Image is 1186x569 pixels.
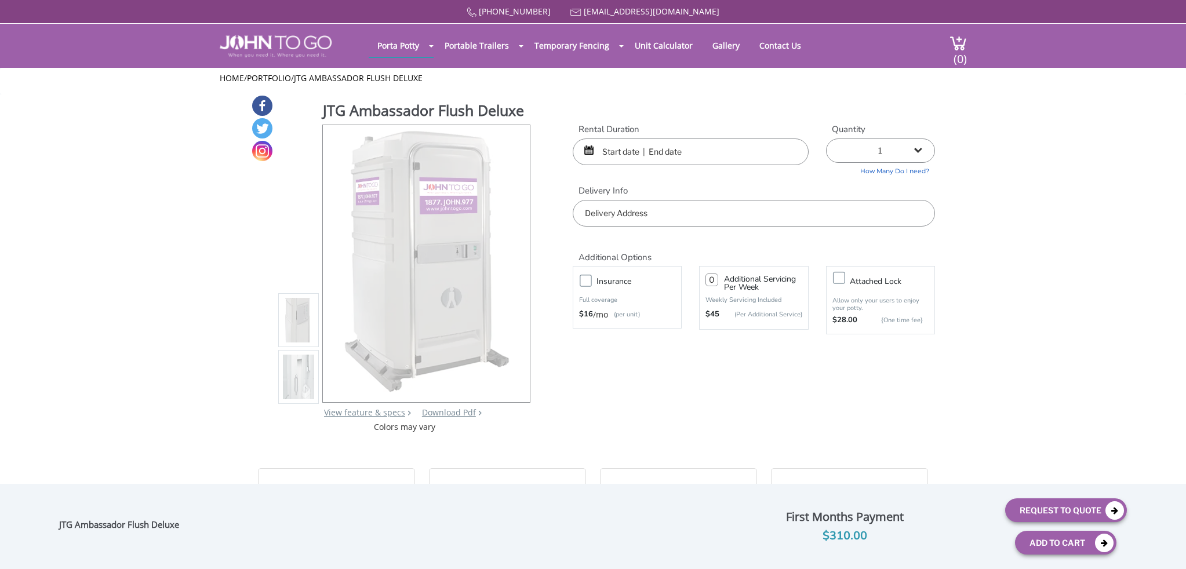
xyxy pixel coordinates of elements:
[1015,531,1116,555] button: Add To Cart
[596,274,687,289] h3: Insurance
[408,410,411,415] img: right arrow icon
[704,34,748,57] a: Gallery
[252,118,272,138] a: Twitter
[338,125,515,398] img: Product
[252,141,272,161] a: Instagram
[573,200,935,227] input: Delivery Address
[579,294,675,306] p: Full coverage
[1005,498,1127,522] button: Request To Quote
[724,275,802,291] h3: Additional Servicing Per Week
[479,6,551,17] a: [PHONE_NUMBER]
[850,274,940,289] h3: Attached lock
[863,315,923,326] p: {One time fee}
[626,34,701,57] a: Unit Calculator
[705,273,718,286] input: 0
[826,123,935,136] label: Quantity
[705,296,802,304] p: Weekly Servicing Included
[247,72,291,83] a: Portfolio
[422,407,476,418] a: Download Pdf
[573,123,809,136] label: Rental Duration
[832,297,929,312] p: Allow only your users to enjoy your potty.
[751,34,810,57] a: Contact Us
[220,72,967,84] ul: / /
[949,35,967,51] img: cart a
[294,72,423,83] a: JTG Ambassador Flush Deluxe
[369,34,428,57] a: Porta Potty
[324,407,405,418] a: View feature & specs
[252,96,272,116] a: Facebook
[570,9,581,16] img: Mail
[832,315,857,326] strong: $28.00
[526,34,618,57] a: Temporary Fencing
[693,507,996,527] div: First Months Payment
[220,35,332,57] img: JOHN to go
[436,34,518,57] a: Portable Trailers
[573,185,935,197] label: Delivery Info
[608,309,640,320] p: (per unit)
[573,238,935,263] h2: Additional Options
[283,186,314,459] img: Product
[826,163,935,176] a: How Many Do I need?
[705,309,719,320] strong: $45
[584,6,719,17] a: [EMAIL_ADDRESS][DOMAIN_NAME]
[220,72,244,83] a: Home
[59,519,185,534] div: JTG Ambassador Flush Deluxe
[478,410,482,415] img: chevron.png
[953,42,967,67] span: (0)
[283,243,314,516] img: Product
[579,309,675,320] div: /mo
[467,8,476,17] img: Call
[278,421,532,433] div: Colors may vary
[579,309,593,320] strong: $16
[719,310,802,319] p: (Per Additional Service)
[323,100,532,123] h1: JTG Ambassador Flush Deluxe
[573,138,809,165] input: Start date | End date
[693,527,996,545] div: $310.00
